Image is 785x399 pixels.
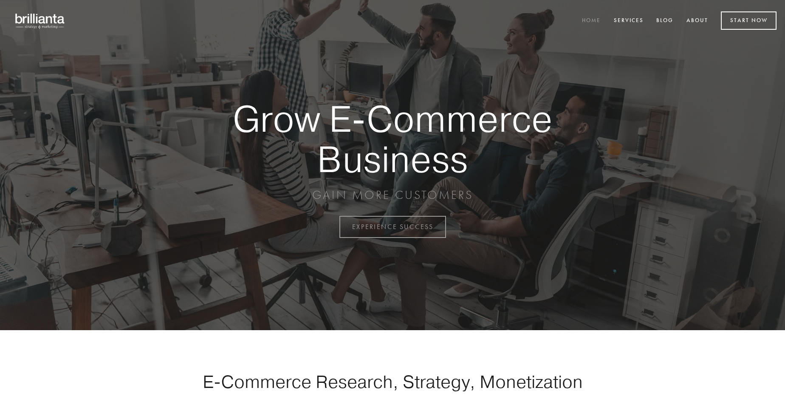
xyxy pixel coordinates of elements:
a: EXPERIENCE SUCCESS [339,216,446,238]
p: GAIN MORE CUSTOMERS [203,187,582,203]
a: About [681,14,714,28]
h1: E-Commerce Research, Strategy, Monetization [176,371,609,392]
a: Services [608,14,649,28]
a: Start Now [721,11,777,30]
a: Blog [651,14,679,28]
a: Home [576,14,606,28]
img: brillianta - research, strategy, marketing [8,8,72,33]
strong: Grow E-Commerce Business [203,99,582,179]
